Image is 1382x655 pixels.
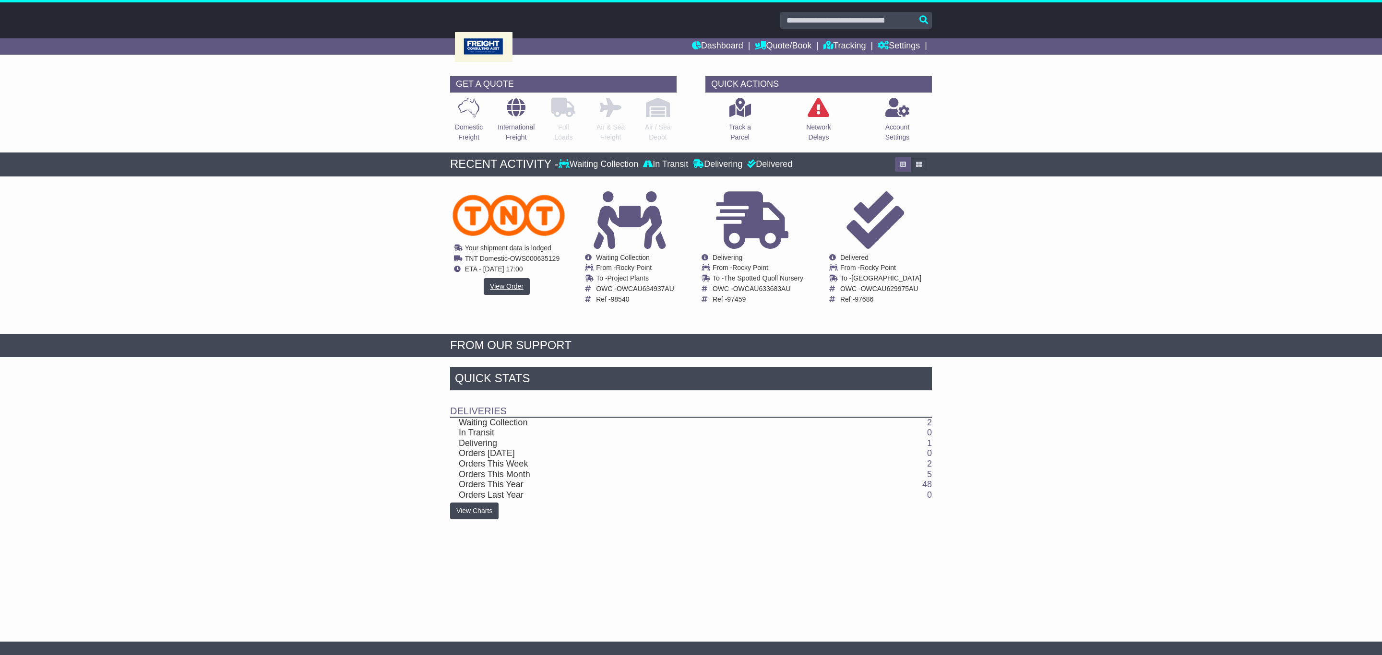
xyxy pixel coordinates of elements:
a: Settings [878,38,920,55]
td: From - [840,264,921,274]
a: AccountSettings [885,97,910,148]
span: Rocky Point [616,264,652,271]
td: Orders This Week [450,459,843,469]
a: 0 [927,428,932,437]
div: RECENT ACTIVITY - [450,157,559,171]
span: 97459 [727,295,746,303]
img: TNT_Domestic.png [453,195,565,236]
span: OWS000635129 [510,254,560,262]
td: To - [713,274,803,285]
p: Track a Parcel [729,122,751,142]
td: From - [596,264,674,274]
a: NetworkDelays [806,97,831,148]
span: Delivered [840,254,869,261]
td: Ref - [596,295,674,304]
a: View Charts [450,503,499,519]
div: Quick Stats [450,367,932,393]
a: 0 [927,448,932,458]
span: OWCAU633683AU [733,285,791,292]
div: In Transit [641,159,691,170]
p: Account Settings [885,122,910,142]
td: Orders This Month [450,469,843,480]
div: Delivering [691,159,745,170]
div: Delivered [745,159,792,170]
a: Track aParcel [728,97,751,148]
td: Waiting Collection [450,417,843,428]
div: Waiting Collection [559,159,641,170]
span: Waiting Collection [596,254,650,261]
a: DomesticFreight [454,97,483,148]
span: 98540 [611,295,630,303]
a: InternationalFreight [497,97,535,148]
td: In Transit [450,428,843,438]
td: Orders Last Year [450,490,843,501]
div: FROM OUR SUPPORT [450,339,932,352]
a: 1 [927,438,932,448]
td: Orders [DATE] [450,448,843,459]
span: OWCAU629975AU [861,285,918,292]
p: Network Delays [806,122,831,142]
span: [GEOGRAPHIC_DATA] [851,274,921,282]
div: GET A QUOTE [450,76,677,93]
td: Deliveries [450,393,932,417]
a: 5 [927,469,932,479]
a: Quote/Book [755,38,811,55]
a: Dashboard [692,38,743,55]
td: Delivering [450,438,843,449]
p: Air / Sea Depot [645,122,671,142]
a: 2 [927,418,932,427]
td: - [465,254,560,265]
span: Rocky Point [860,264,896,271]
td: From - [713,264,803,274]
p: Air & Sea Freight [596,122,625,142]
span: TNT Domestic [465,254,508,262]
td: Ref - [713,295,803,304]
span: ETA - [DATE] 17:00 [465,265,523,272]
p: International Freight [498,122,535,142]
span: Your shipment data is lodged [465,244,551,252]
span: OWCAU634937AU [617,285,674,292]
span: Project Plants [608,274,649,282]
img: Freight Consulting Aust [455,32,512,62]
td: To - [840,274,921,285]
a: 2 [927,459,932,468]
p: Domestic Freight [455,122,483,142]
a: View Order [484,278,530,295]
span: The Spotted Quoll Nursery [724,274,803,282]
span: 97686 [855,295,873,303]
a: 0 [927,490,932,500]
div: QUICK ACTIONS [705,76,932,93]
td: Orders This Year [450,480,843,490]
td: To - [596,274,674,285]
p: Full Loads [551,122,575,142]
a: 48 [922,480,932,489]
a: Tracking [823,38,866,55]
span: Rocky Point [732,264,768,271]
td: OWC - [713,285,803,295]
td: OWC - [596,285,674,295]
span: Delivering [713,254,742,261]
td: OWC - [840,285,921,295]
td: Ref - [840,295,921,304]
